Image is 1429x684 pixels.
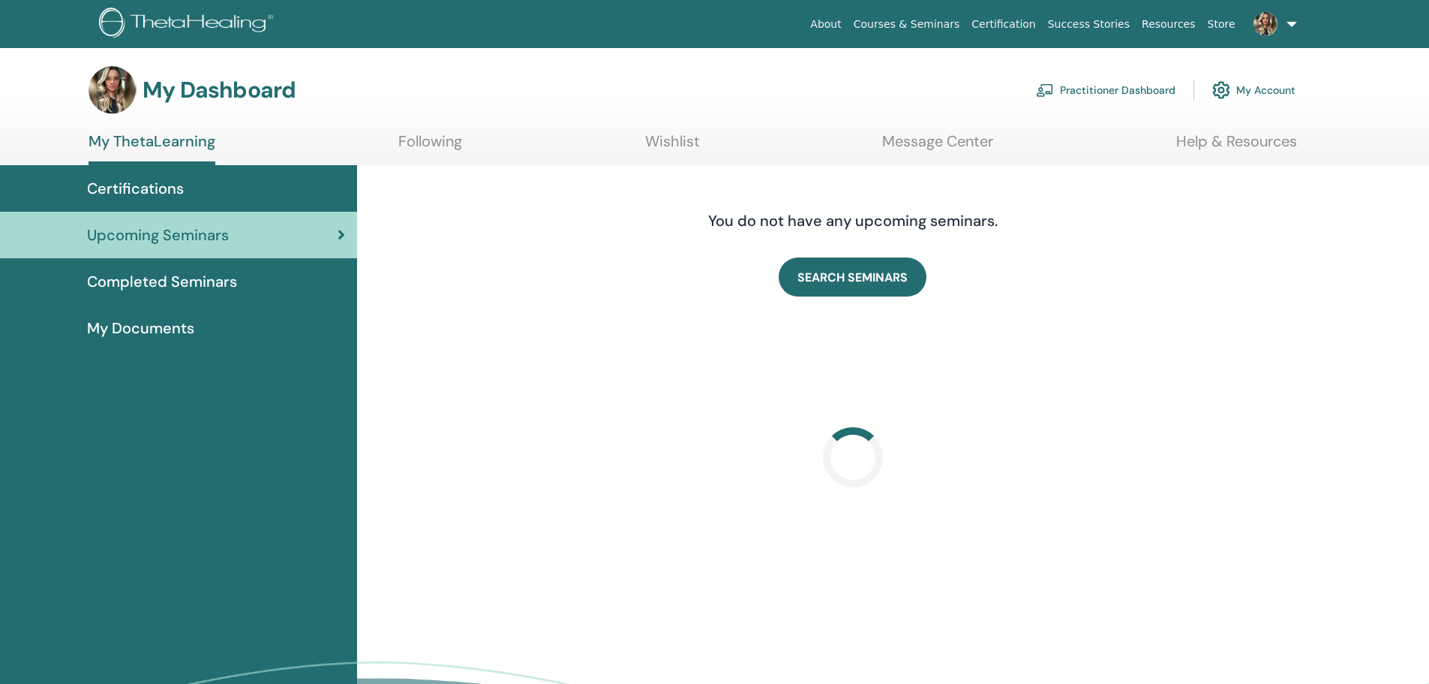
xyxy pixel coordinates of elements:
[87,224,229,246] span: Upcoming Seminars
[1176,132,1297,161] a: Help & Resources
[965,11,1041,38] a: Certification
[1253,12,1277,36] img: default.jpg
[1042,11,1136,38] a: Success Stories
[143,77,296,104] h3: My Dashboard
[1136,11,1202,38] a: Resources
[89,66,137,114] img: default.jpg
[1202,11,1241,38] a: Store
[89,132,215,165] a: My ThetaLearning
[1036,83,1054,97] img: chalkboard-teacher.svg
[617,212,1089,230] h4: You do not have any upcoming seminars.
[398,132,462,161] a: Following
[1212,77,1230,103] img: cog.svg
[1212,74,1295,107] a: My Account
[804,11,847,38] a: About
[1036,74,1175,107] a: Practitioner Dashboard
[87,317,194,339] span: My Documents
[645,132,700,161] a: Wishlist
[848,11,966,38] a: Courses & Seminars
[779,258,926,297] a: SEARCH SEMINARS
[99,8,278,41] img: logo.png
[797,270,908,285] span: SEARCH SEMINARS
[882,132,993,161] a: Message Center
[87,270,237,293] span: Completed Seminars
[87,177,184,200] span: Certifications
